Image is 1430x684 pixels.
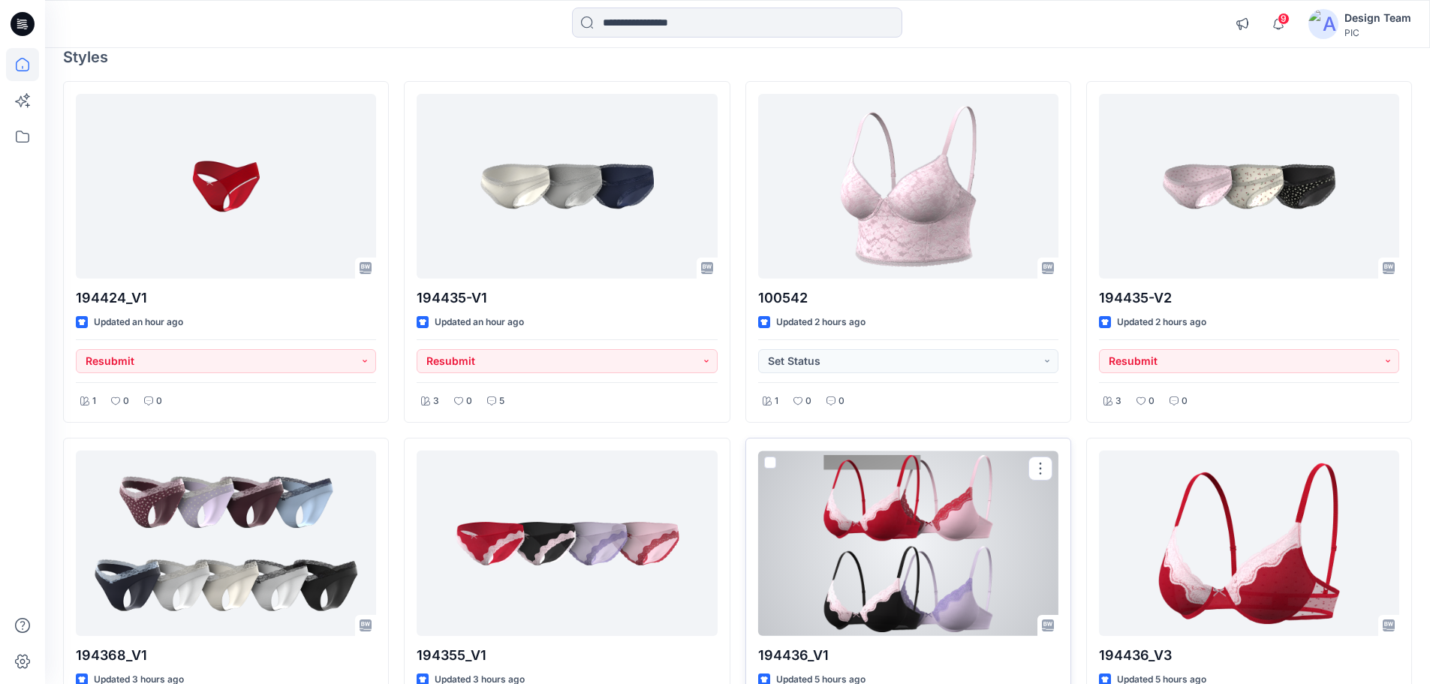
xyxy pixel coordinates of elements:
p: 194368_V1 [76,645,376,666]
p: 0 [1182,393,1188,409]
p: Updated an hour ago [435,315,524,330]
p: 194435-V2 [1099,288,1399,309]
a: 194368_V1 [76,450,376,636]
p: 194436_V1 [758,645,1058,666]
span: 9 [1278,13,1290,25]
p: 194424_V1 [76,288,376,309]
p: 0 [123,393,129,409]
p: 194435-V1 [417,288,717,309]
a: 100542 [758,94,1058,279]
a: 194435-V1 [417,94,717,279]
a: 194435-V2 [1099,94,1399,279]
p: 1 [92,393,96,409]
p: Updated 2 hours ago [1117,315,1206,330]
p: 0 [1149,393,1155,409]
p: 1 [775,393,778,409]
p: 0 [805,393,811,409]
p: 5 [499,393,504,409]
p: 194436_V3 [1099,645,1399,666]
p: 100542 [758,288,1058,309]
div: Design Team [1344,9,1411,27]
a: 194424_V1 [76,94,376,279]
a: 194436_V1 [758,450,1058,636]
p: Updated 2 hours ago [776,315,866,330]
p: Updated an hour ago [94,315,183,330]
p: 0 [466,393,472,409]
p: 0 [838,393,844,409]
img: avatar [1308,9,1338,39]
p: 194355_V1 [417,645,717,666]
p: 3 [1115,393,1121,409]
p: 0 [156,393,162,409]
a: 194436_V3 [1099,450,1399,636]
p: 3 [433,393,439,409]
div: PIC [1344,27,1411,38]
a: 194355_V1 [417,450,717,636]
h4: Styles [63,48,1412,66]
